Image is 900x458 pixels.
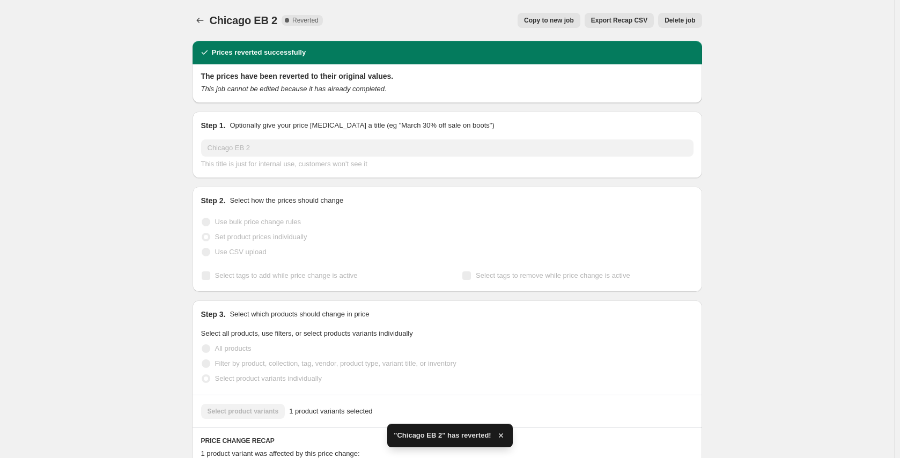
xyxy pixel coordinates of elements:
[201,437,694,445] h6: PRICE CHANGE RECAP
[215,218,301,226] span: Use bulk price change rules
[193,13,208,28] button: Price change jobs
[215,359,456,367] span: Filter by product, collection, tag, vendor, product type, variant title, or inventory
[201,449,360,457] span: 1 product variant was affected by this price change:
[201,309,226,320] h2: Step 3.
[215,374,322,382] span: Select product variants individually
[524,16,574,25] span: Copy to new job
[215,233,307,241] span: Set product prices individually
[230,195,343,206] p: Select how the prices should change
[394,430,491,441] span: "Chicago EB 2" has reverted!
[201,160,367,168] span: This title is just for internal use, customers won't see it
[591,16,647,25] span: Export Recap CSV
[289,406,372,417] span: 1 product variants selected
[476,271,630,279] span: Select tags to remove while price change is active
[215,271,358,279] span: Select tags to add while price change is active
[665,16,695,25] span: Delete job
[201,139,694,157] input: 30% off holiday sale
[210,14,278,26] span: Chicago EB 2
[292,16,319,25] span: Reverted
[230,120,494,131] p: Optionally give your price [MEDICAL_DATA] a title (eg "March 30% off sale on boots")
[658,13,702,28] button: Delete job
[201,71,694,82] h2: The prices have been reverted to their original values.
[212,47,306,58] h2: Prices reverted successfully
[585,13,654,28] button: Export Recap CSV
[215,248,267,256] span: Use CSV upload
[230,309,369,320] p: Select which products should change in price
[201,195,226,206] h2: Step 2.
[215,344,252,352] span: All products
[518,13,580,28] button: Copy to new job
[201,329,413,337] span: Select all products, use filters, or select products variants individually
[201,120,226,131] h2: Step 1.
[201,85,387,93] i: This job cannot be edited because it has already completed.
